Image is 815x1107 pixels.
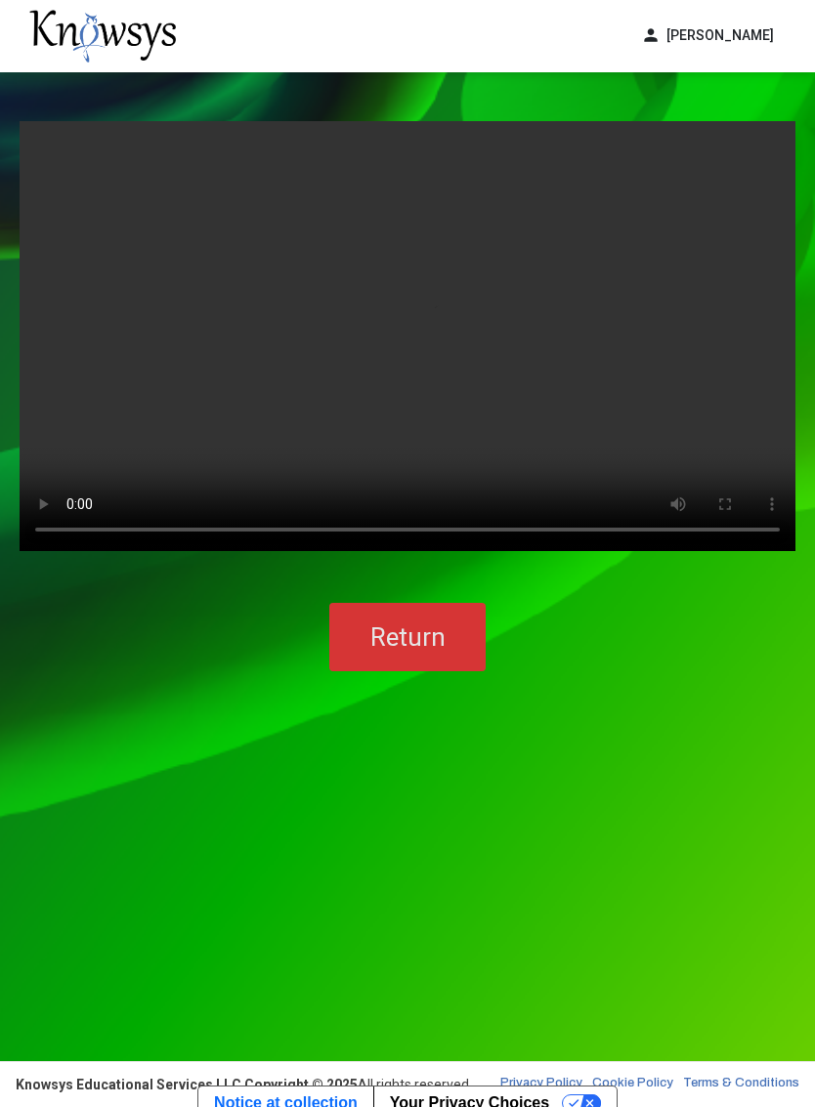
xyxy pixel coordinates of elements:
[16,1075,472,1094] div: All rights reserved.
[500,1075,582,1094] a: Privacy Policy
[641,25,661,46] span: person
[683,1075,799,1094] a: Terms & Conditions
[20,121,795,551] video: Your browser does not support the video tag.
[370,622,446,652] span: Return
[592,1075,673,1094] a: Cookie Policy
[29,10,176,63] img: knowsys-logo.png
[629,20,786,52] button: person[PERSON_NAME]
[16,1077,358,1092] strong: Knowsys Educational Services LLC Copyright © 2025
[329,603,486,671] button: Return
